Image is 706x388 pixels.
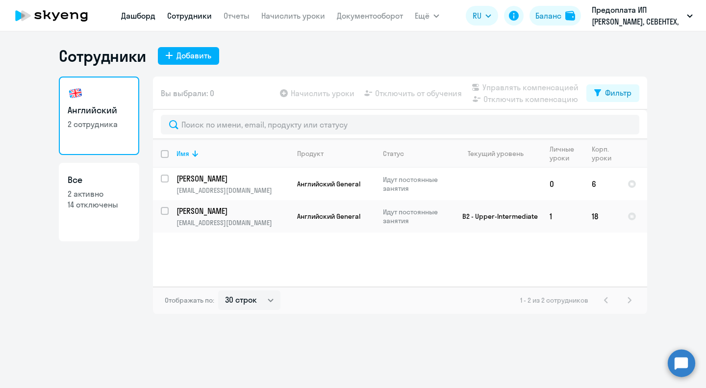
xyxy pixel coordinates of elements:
[542,200,584,233] td: 1
[297,149,375,158] div: Продукт
[529,6,581,26] button: Балансbalance
[68,119,130,129] p: 2 сотрудника
[176,218,289,227] p: [EMAIL_ADDRESS][DOMAIN_NAME]
[176,173,289,184] a: [PERSON_NAME]
[121,11,155,21] a: Дашборд
[587,4,698,27] button: Предоплата ИП [PERSON_NAME], СЕВЕНТЕХ, ООО
[415,10,429,22] span: Ещё
[383,207,450,225] p: Идут постоянные занятия
[161,115,639,134] input: Поиск по имени, email, продукту или статусу
[535,10,561,22] div: Баланс
[176,149,189,158] div: Имя
[68,188,130,199] p: 2 активно
[542,168,584,200] td: 0
[592,4,683,27] p: Предоплата ИП [PERSON_NAME], СЕВЕНТЕХ, ООО
[584,168,620,200] td: 6
[584,200,620,233] td: 18
[165,296,214,305] span: Отображать по:
[59,163,139,241] a: Все2 активно14 отключены
[592,145,613,162] div: Корп. уроки
[68,174,130,186] h3: Все
[261,11,325,21] a: Начислить уроки
[520,296,588,305] span: 1 - 2 из 2 сотрудников
[415,6,439,26] button: Ещё
[68,85,83,101] img: english
[550,145,583,162] div: Личные уроки
[297,149,324,158] div: Продукт
[176,206,287,216] p: [PERSON_NAME]
[158,47,219,65] button: Добавить
[176,173,287,184] p: [PERSON_NAME]
[176,50,211,61] div: Добавить
[224,11,250,21] a: Отчеты
[167,11,212,21] a: Сотрудники
[59,77,139,155] a: Английский2 сотрудника
[586,84,639,102] button: Фильтр
[383,149,450,158] div: Статус
[176,206,289,216] a: [PERSON_NAME]
[383,175,450,193] p: Идут постоянные занятия
[176,186,289,195] p: [EMAIL_ADDRESS][DOMAIN_NAME]
[565,11,575,21] img: balance
[550,145,577,162] div: Личные уроки
[59,46,146,66] h1: Сотрудники
[466,6,498,26] button: RU
[605,87,631,99] div: Фильтр
[468,149,524,158] div: Текущий уровень
[68,104,130,117] h3: Английский
[297,180,360,188] span: Английский General
[161,87,214,99] span: Вы выбрали: 0
[176,149,289,158] div: Имя
[297,212,360,221] span: Английский General
[68,199,130,210] p: 14 отключены
[592,145,619,162] div: Корп. уроки
[473,10,481,22] span: RU
[458,149,541,158] div: Текущий уровень
[337,11,403,21] a: Документооборот
[451,200,542,233] td: B2 - Upper-Intermediate
[383,149,404,158] div: Статус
